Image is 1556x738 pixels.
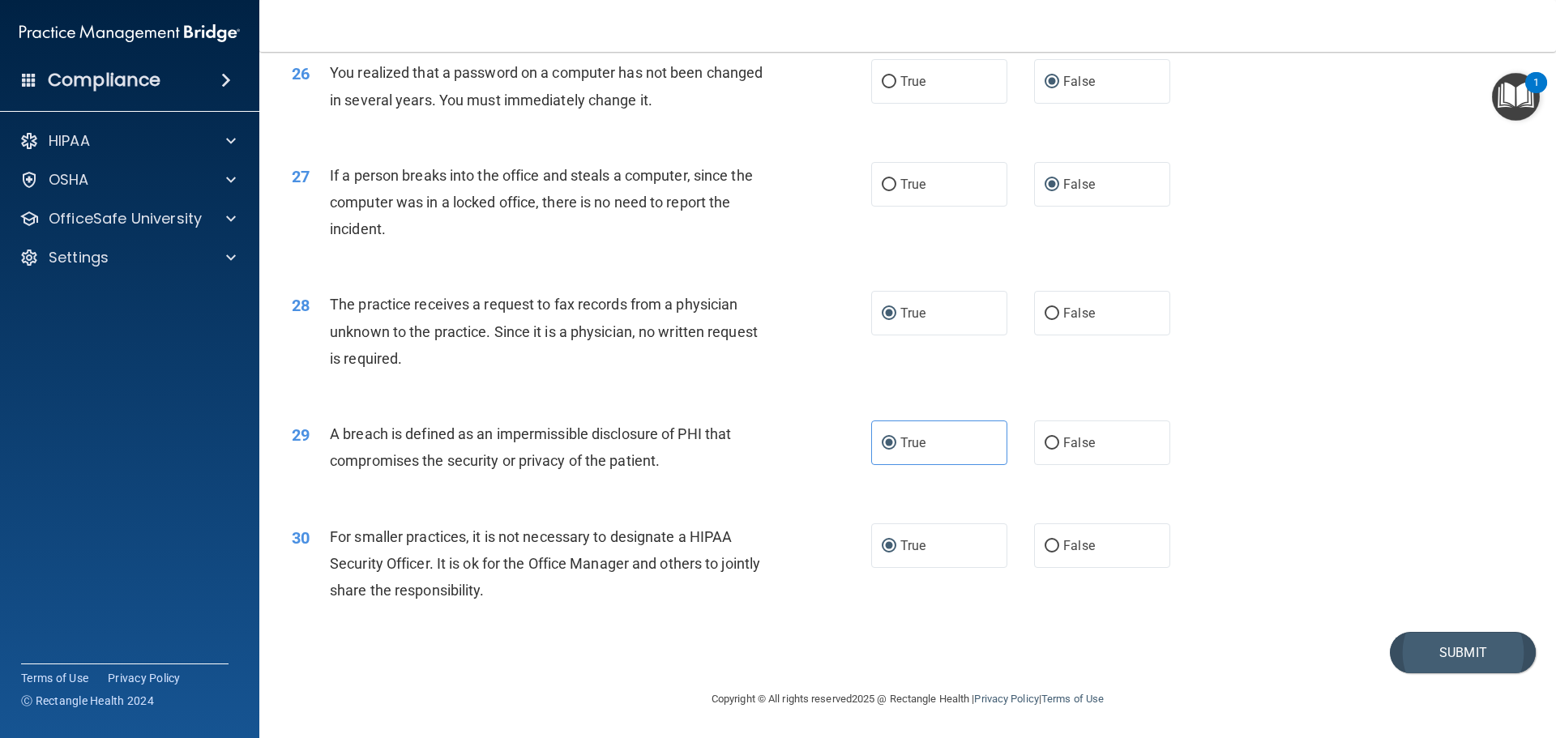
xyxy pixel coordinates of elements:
[21,670,88,686] a: Terms of Use
[974,693,1038,705] a: Privacy Policy
[49,209,202,228] p: OfficeSafe University
[292,296,310,315] span: 28
[1045,308,1059,320] input: False
[108,670,181,686] a: Privacy Policy
[330,425,731,469] span: A breach is defined as an impermissible disclosure of PHI that compromises the security or privac...
[612,673,1203,725] div: Copyright © All rights reserved 2025 @ Rectangle Health | |
[900,305,925,321] span: True
[1492,73,1540,121] button: Open Resource Center, 1 new notification
[1475,626,1537,688] iframe: Drift Widget Chat Controller
[900,74,925,89] span: True
[330,64,763,108] span: You realized that a password on a computer has not been changed in several years. You must immedi...
[292,64,310,83] span: 26
[900,435,925,450] span: True
[292,425,310,445] span: 29
[48,69,160,92] h4: Compliance
[900,538,925,553] span: True
[49,170,89,190] p: OSHA
[1533,83,1539,104] div: 1
[19,170,236,190] a: OSHA
[1045,76,1059,88] input: False
[330,167,753,237] span: If a person breaks into the office and steals a computer, since the computer was in a locked offi...
[882,308,896,320] input: True
[1063,435,1095,450] span: False
[882,179,896,191] input: True
[1045,540,1059,552] input: False
[292,167,310,186] span: 27
[330,528,760,599] span: For smaller practices, it is not necessary to designate a HIPAA Security Officer. It is ok for th...
[882,437,896,450] input: True
[21,693,154,709] span: Ⓒ Rectangle Health 2024
[1041,693,1104,705] a: Terms of Use
[1390,632,1536,673] button: Submit
[19,248,236,267] a: Settings
[330,296,758,366] span: The practice receives a request to fax records from a physician unknown to the practice. Since it...
[1045,437,1059,450] input: False
[19,209,236,228] a: OfficeSafe University
[900,177,925,192] span: True
[1063,305,1095,321] span: False
[19,131,236,151] a: HIPAA
[1063,177,1095,192] span: False
[19,17,240,49] img: PMB logo
[1045,179,1059,191] input: False
[49,131,90,151] p: HIPAA
[882,76,896,88] input: True
[1063,538,1095,553] span: False
[292,528,310,548] span: 30
[882,540,896,552] input: True
[1063,74,1095,89] span: False
[49,248,109,267] p: Settings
